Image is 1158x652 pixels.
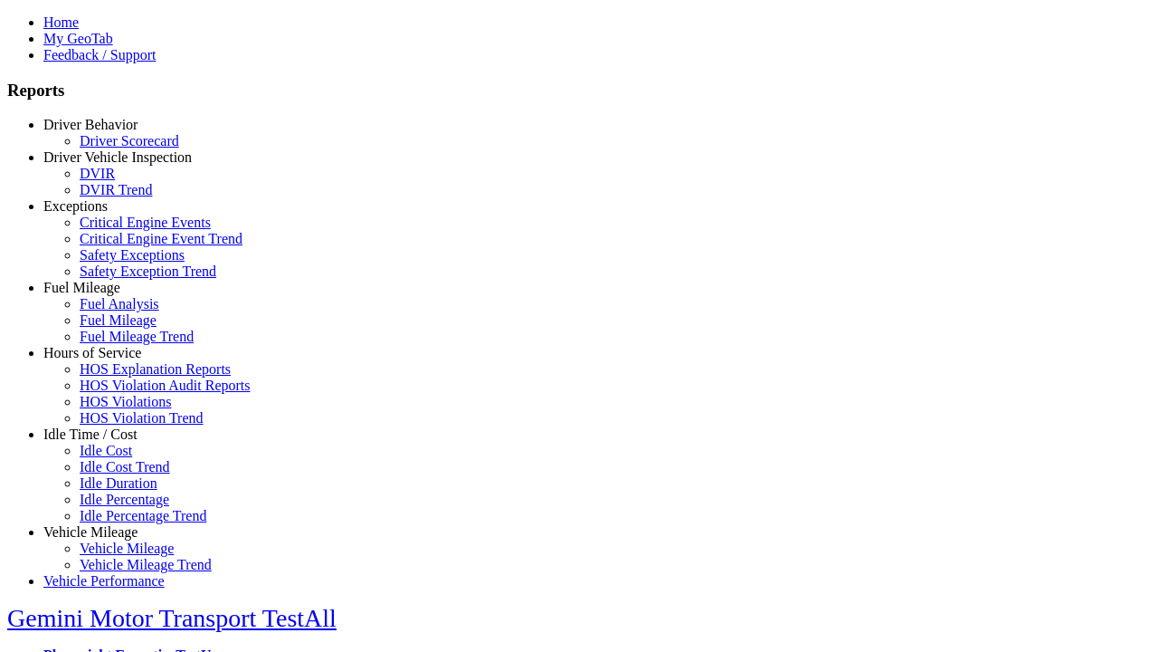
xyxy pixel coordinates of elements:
[43,47,156,62] a: Feedback / Support
[43,427,138,442] a: Idle Time / Cost
[80,329,194,344] a: Fuel Mileage Trend
[80,508,206,523] a: Idle Percentage Trend
[43,31,113,46] a: My GeoTab
[43,345,141,360] a: Hours of Service
[7,604,337,632] a: Gemini Motor Transport TestAll
[80,459,170,475] a: Idle Cost Trend
[43,117,138,132] a: Driver Behavior
[80,182,152,197] a: DVIR Trend
[43,573,165,589] a: Vehicle Performance
[43,198,108,214] a: Exceptions
[80,215,211,230] a: Critical Engine Events
[80,133,179,149] a: Driver Scorecard
[80,394,171,409] a: HOS Violations
[80,410,204,426] a: HOS Violation Trend
[80,443,132,458] a: Idle Cost
[43,149,192,165] a: Driver Vehicle Inspection
[43,280,120,295] a: Fuel Mileage
[80,231,242,246] a: Critical Engine Event Trend
[80,361,231,377] a: HOS Explanation Reports
[80,541,174,556] a: Vehicle Mileage
[80,166,115,181] a: DVIR
[7,81,1151,101] h3: Reports
[80,475,157,491] a: Idle Duration
[80,247,185,263] a: Safety Exceptions
[43,14,79,30] a: Home
[43,524,138,540] a: Vehicle Mileage
[80,312,157,328] a: Fuel Mileage
[80,378,251,393] a: HOS Violation Audit Reports
[80,296,159,312] a: Fuel Analysis
[80,557,212,572] a: Vehicle Mileage Trend
[80,264,216,279] a: Safety Exception Trend
[80,492,169,507] a: Idle Percentage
